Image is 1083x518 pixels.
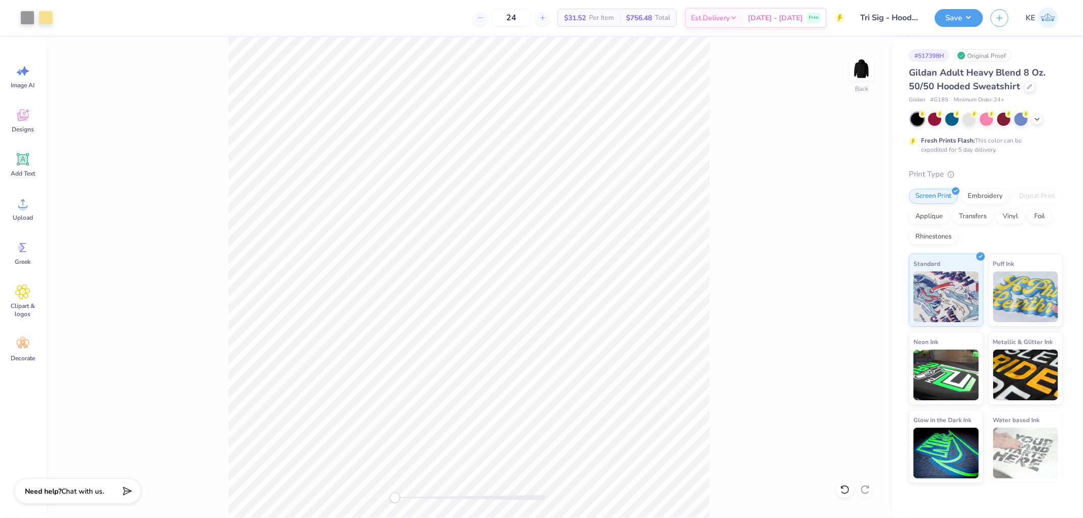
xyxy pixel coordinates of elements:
span: Metallic & Glitter Ink [993,336,1053,347]
span: # G185 [930,96,948,105]
span: Per Item [589,13,614,23]
span: Greek [15,258,31,266]
span: Add Text [11,169,35,178]
span: Designs [12,125,34,133]
span: Standard [913,258,940,269]
span: $756.48 [626,13,652,23]
button: Save [935,9,983,27]
span: Neon Ink [913,336,938,347]
input: Untitled Design [852,8,927,28]
input: – – [491,9,531,27]
img: Standard [913,271,979,322]
span: Clipart & logos [6,302,40,318]
div: Original Proof [955,49,1011,62]
div: Back [855,84,868,93]
span: Est. Delivery [691,13,730,23]
div: Rhinestones [909,229,958,245]
div: Embroidery [961,189,1009,204]
img: Kent Everic Delos Santos [1038,8,1058,28]
a: KE [1021,8,1063,28]
div: Applique [909,209,949,224]
img: Puff Ink [993,271,1059,322]
div: Accessibility label [390,493,400,503]
img: Water based Ink [993,428,1059,478]
span: Gildan [909,96,925,105]
span: $31.52 [564,13,586,23]
span: Glow in the Dark Ink [913,415,971,425]
span: Minimum Order: 24 + [954,96,1004,105]
span: Image AI [11,81,35,89]
div: Vinyl [996,209,1025,224]
img: Metallic & Glitter Ink [993,350,1059,400]
span: Gildan Adult Heavy Blend 8 Oz. 50/50 Hooded Sweatshirt [909,66,1045,92]
img: Neon Ink [913,350,979,400]
div: Screen Print [909,189,958,204]
span: Water based Ink [993,415,1040,425]
span: Decorate [11,354,35,362]
span: [DATE] - [DATE] [748,13,803,23]
span: Chat with us. [61,487,104,496]
div: Print Type [909,168,1063,180]
img: Back [851,59,872,79]
span: Puff Ink [993,258,1014,269]
strong: Fresh Prints Flash: [921,136,975,145]
div: # 517398H [909,49,949,62]
div: Digital Print [1012,189,1062,204]
div: Transfers [953,209,993,224]
div: Foil [1028,209,1052,224]
span: KE [1026,12,1035,24]
div: This color can be expedited for 5 day delivery. [921,136,1046,154]
img: Glow in the Dark Ink [913,428,979,478]
span: Free [809,14,818,21]
span: Upload [13,214,33,222]
strong: Need help? [25,487,61,496]
span: Total [655,13,670,23]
